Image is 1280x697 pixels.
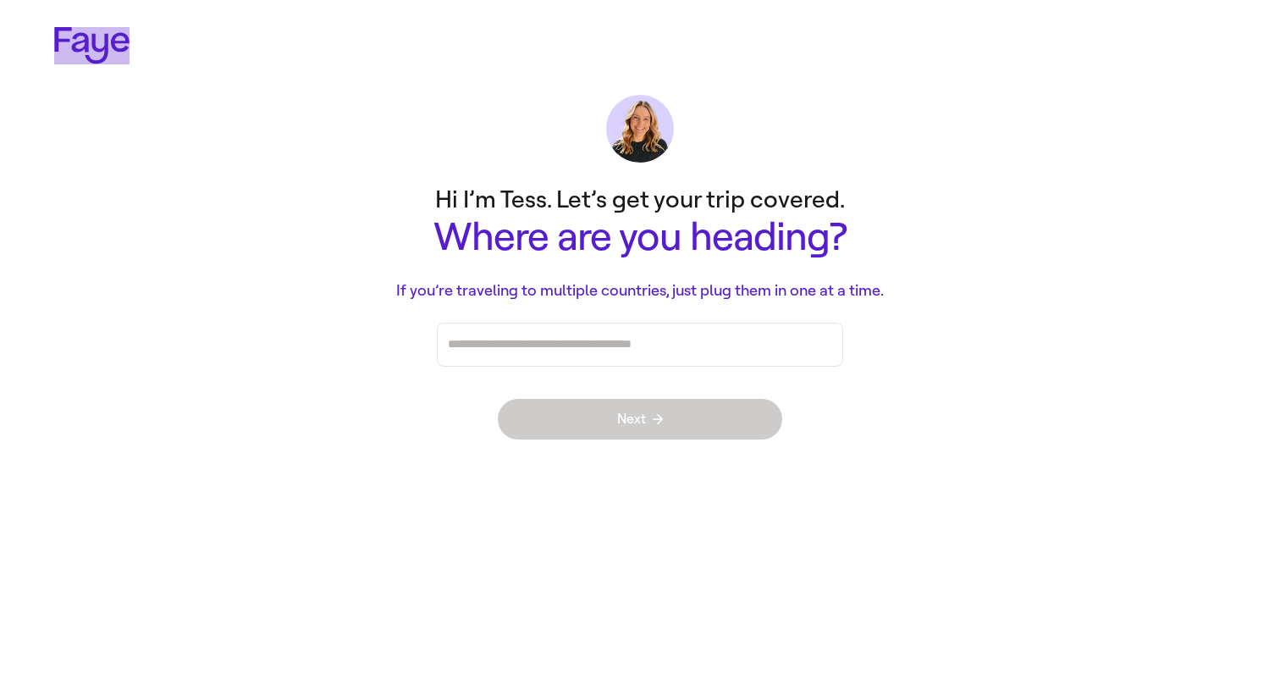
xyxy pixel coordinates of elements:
[301,279,979,302] p: If you’re traveling to multiple countries, just plug them in one at a time.
[448,324,832,366] div: Press enter after you type each destination
[301,216,979,259] h1: Where are you heading?
[617,412,663,426] span: Next
[498,399,782,440] button: Next
[301,183,979,216] p: Hi I’m Tess. Let’s get your trip covered.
